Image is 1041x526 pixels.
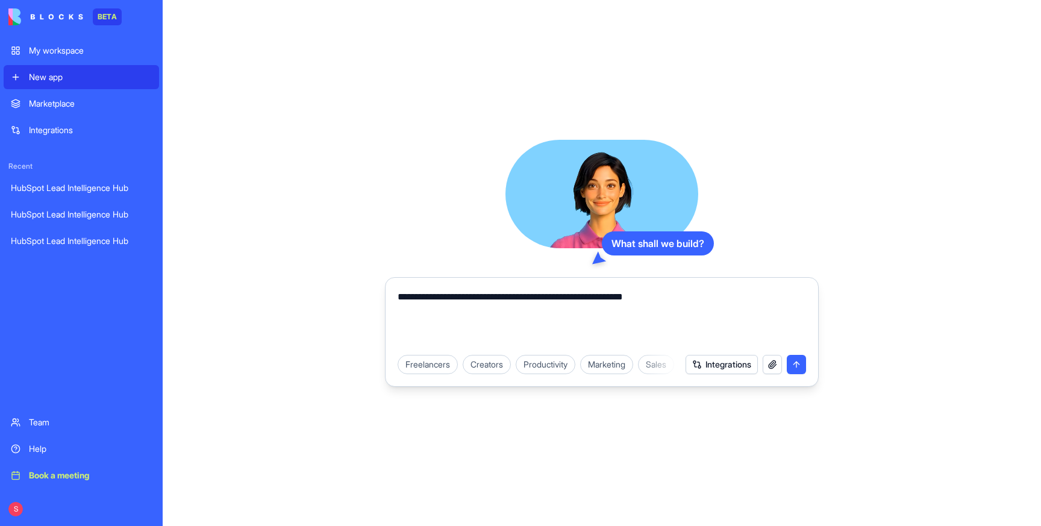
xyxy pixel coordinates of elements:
div: Sales [638,355,674,374]
span: S [8,502,23,516]
a: New app [4,65,159,89]
div: Book a meeting [29,469,152,481]
div: Integrations [29,124,152,136]
div: HubSpot Lead Intelligence Hub [11,208,152,221]
a: Team [4,410,159,434]
div: My workspace [29,45,152,57]
button: Integrations [686,355,758,374]
a: Integrations [4,118,159,142]
div: Marketplace [29,98,152,110]
a: My workspace [4,39,159,63]
div: Creators [463,355,511,374]
div: HubSpot Lead Intelligence Hub [11,182,152,194]
div: BETA [93,8,122,25]
a: Help [4,437,159,461]
span: Recent [4,161,159,171]
div: Help [29,443,152,455]
div: HubSpot Lead Intelligence Hub [11,235,152,247]
a: BETA [8,8,122,25]
a: HubSpot Lead Intelligence Hub [4,229,159,253]
div: Team [29,416,152,428]
a: Book a meeting [4,463,159,487]
a: HubSpot Lead Intelligence Hub [4,202,159,227]
div: Marketing [580,355,633,374]
a: HubSpot Lead Intelligence Hub [4,176,159,200]
div: Freelancers [398,355,458,374]
div: What shall we build? [602,231,714,255]
img: logo [8,8,83,25]
div: New app [29,71,152,83]
div: Productivity [516,355,575,374]
a: Marketplace [4,92,159,116]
